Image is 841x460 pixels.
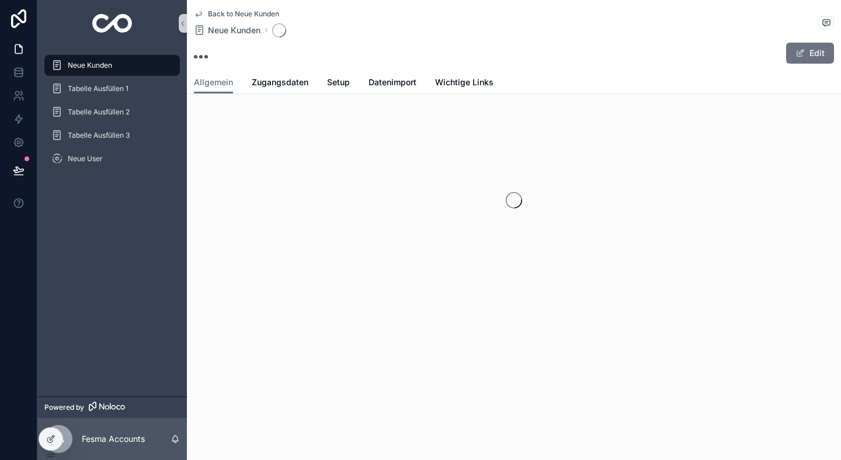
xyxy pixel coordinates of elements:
[786,43,834,64] button: Edit
[44,55,180,76] a: Neue Kunden
[44,403,84,412] span: Powered by
[208,9,279,19] span: Back to Neue Kunden
[252,72,308,95] a: Zugangsdaten
[68,61,112,70] span: Neue Kunden
[208,25,260,36] span: Neue Kunden
[435,72,494,95] a: Wichtige Links
[194,25,260,36] a: Neue Kunden
[68,107,130,117] span: Tabelle Ausfüllen 2
[194,72,233,94] a: Allgemein
[92,14,133,33] img: App logo
[327,76,350,88] span: Setup
[37,396,187,418] a: Powered by
[194,76,233,88] span: Allgemein
[44,125,180,146] a: Tabelle Ausfüllen 3
[435,76,494,88] span: Wichtige Links
[369,72,416,95] a: Datenimport
[68,154,103,163] span: Neue User
[369,76,416,88] span: Datenimport
[327,72,350,95] a: Setup
[68,84,128,93] span: Tabelle Ausfüllen 1
[82,433,145,445] p: Fesma Accounts
[68,131,130,140] span: Tabelle Ausfüllen 3
[194,9,279,19] a: Back to Neue Kunden
[44,102,180,123] a: Tabelle Ausfüllen 2
[252,76,308,88] span: Zugangsdaten
[44,78,180,99] a: Tabelle Ausfüllen 1
[37,47,187,184] div: scrollable content
[44,148,180,169] a: Neue User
